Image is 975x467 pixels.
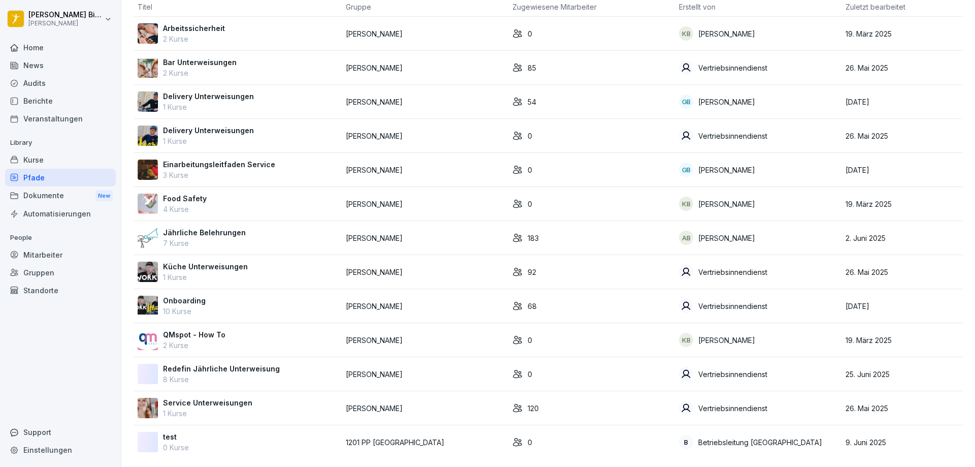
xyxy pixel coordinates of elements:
[679,26,693,41] div: KB
[5,230,116,246] p: People
[346,165,504,175] p: [PERSON_NAME]
[698,369,767,380] p: Vertriebsinnendienst
[138,23,158,44] img: jxv7xpnq35g46z0ibauo61kt.png
[698,233,755,243] p: [PERSON_NAME]
[28,11,103,19] p: [PERSON_NAME] Bierstedt
[698,63,767,73] p: Vertriebsinnendienst
[346,97,504,107] p: [PERSON_NAME]
[163,57,237,68] p: Bar Unterweisungen
[679,333,693,347] div: KB
[346,63,504,73] p: [PERSON_NAME]
[528,267,536,277] p: 92
[5,441,116,459] div: Einstellungen
[846,267,959,277] p: 26. Mai 2025
[138,57,158,78] img: rc8itds0g1fphowyx2sxjoip.png
[95,190,113,202] div: New
[5,264,116,282] a: Gruppen
[163,170,275,180] p: 3 Kurse
[163,102,254,112] p: 1 Kurse
[346,199,504,209] p: [PERSON_NAME]
[163,431,189,442] p: test
[698,267,767,277] p: Vertriebsinnendienst
[5,423,116,441] div: Support
[163,125,254,136] p: Delivery Unterweisungen
[512,3,597,11] span: Zugewiesene Mitarbeiter
[138,398,158,418] img: ayli2p32ysoc75onwbnt8h9q.png
[346,267,504,277] p: [PERSON_NAME]
[163,306,206,317] p: 10 Kurse
[163,193,207,204] p: Food Safety
[846,63,959,73] p: 26. Mai 2025
[138,228,158,248] img: srw1yey655267lmctoyr1mlm.png
[5,92,116,110] div: Berichte
[846,301,959,312] p: [DATE]
[28,20,103,27] p: [PERSON_NAME]
[846,165,959,175] p: [DATE]
[528,199,532,209] p: 0
[163,374,280,385] p: 8 Kurse
[528,28,532,39] p: 0
[698,403,767,414] p: Vertriebsinnendienst
[5,39,116,56] a: Home
[5,110,116,128] a: Veranstaltungen
[163,272,248,283] p: 1 Kurse
[5,56,116,74] div: News
[679,231,693,245] div: AB
[5,186,116,205] div: Dokumente
[528,233,539,243] p: 183
[163,159,275,170] p: Einarbeitungsleitfaden Service
[163,227,246,238] p: Jährliche Belehrungen
[138,160,158,180] img: cci14n8contgkr9oirf40653.png
[698,199,755,209] p: [PERSON_NAME]
[138,3,152,11] span: Titel
[346,335,504,346] p: [PERSON_NAME]
[528,369,532,380] p: 0
[346,369,504,380] p: [PERSON_NAME]
[163,408,252,419] p: 1 Kurse
[138,126,158,146] img: e82wde786kivzb5510ognqf0.png
[163,363,280,374] p: Redefin Jährliche Unterweisung
[5,205,116,223] div: Automatisierungen
[679,163,693,177] div: GB
[138,91,158,112] img: qele8fran2jl3cgwiqa0sy26.png
[698,165,755,175] p: [PERSON_NAME]
[528,335,532,346] p: 0
[5,246,116,264] a: Mitarbeiter
[346,403,504,414] p: [PERSON_NAME]
[846,233,959,243] p: 2. Juni 2025
[846,403,959,414] p: 26. Mai 2025
[846,3,905,11] span: Zuletzt bearbeitet
[846,131,959,141] p: 26. Mai 2025
[528,165,532,175] p: 0
[163,295,206,306] p: Onboarding
[5,169,116,186] a: Pfade
[346,437,504,448] p: 1201 PP [GEOGRAPHIC_DATA]
[163,261,248,272] p: Küche Unterweisungen
[346,301,504,312] p: [PERSON_NAME]
[698,97,755,107] p: [PERSON_NAME]
[5,282,116,299] a: Standorte
[528,63,536,73] p: 85
[698,437,822,448] p: Betriebsleitung [GEOGRAPHIC_DATA]
[163,442,189,453] p: 0 Kurse
[163,68,237,78] p: 2 Kurse
[346,233,504,243] p: [PERSON_NAME]
[528,437,532,448] p: 0
[5,135,116,151] p: Library
[528,301,537,312] p: 68
[679,3,716,11] span: Erstellt von
[679,95,693,109] div: GB
[698,335,755,346] p: [PERSON_NAME]
[163,238,246,248] p: 7 Kurse
[528,403,539,414] p: 120
[5,151,116,169] a: Kurse
[846,28,959,39] p: 19. März 2025
[679,197,693,211] div: KB
[163,329,225,340] p: QMspot - How To
[528,97,536,107] p: 54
